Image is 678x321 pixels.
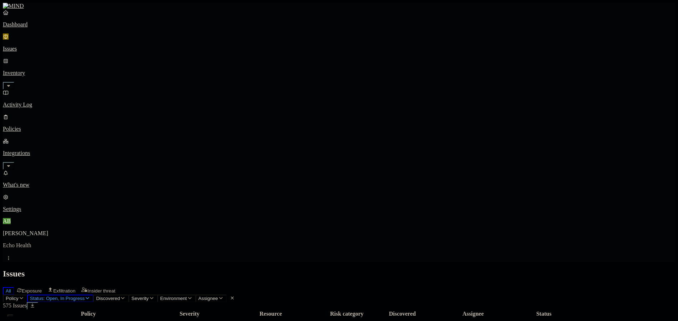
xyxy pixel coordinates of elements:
div: Assignee [433,311,513,317]
p: What's new [3,182,675,188]
span: Assignee [198,296,218,301]
a: Inventory [3,58,675,88]
a: Integrations [3,138,675,169]
a: What's new [3,170,675,188]
p: Integrations [3,150,675,156]
span: Exposure [22,288,42,294]
a: Dashboard [3,9,675,28]
p: Activity Log [3,102,675,108]
p: Echo Health [3,242,675,249]
p: Inventory [3,70,675,76]
span: Severity [131,296,148,301]
span: Policy [6,296,19,301]
p: Dashboard [3,21,675,28]
span: Discovered [96,296,120,301]
a: Policies [3,114,675,132]
a: MIND [3,3,675,9]
span: 575 Issues [3,302,27,309]
div: Resource [221,311,321,317]
div: Status [514,311,573,317]
div: Discovered [373,311,432,317]
span: Insider threat [87,288,115,294]
div: Risk category [322,311,371,317]
p: Issues [3,46,675,52]
span: Environment [160,296,187,301]
p: Settings [3,206,675,212]
h2: Issues [3,269,675,279]
span: Status: Open, In Progress [30,296,85,301]
span: AB [3,218,11,224]
a: Issues [3,33,675,52]
span: All [6,288,11,294]
span: Exfiltration [53,288,75,294]
div: Severity [160,311,219,317]
p: Policies [3,126,675,132]
p: [PERSON_NAME] [3,230,675,237]
div: Policy [18,311,158,317]
button: Select all [7,315,13,317]
a: Activity Log [3,89,675,108]
img: MIND [3,3,24,9]
a: Settings [3,194,675,212]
